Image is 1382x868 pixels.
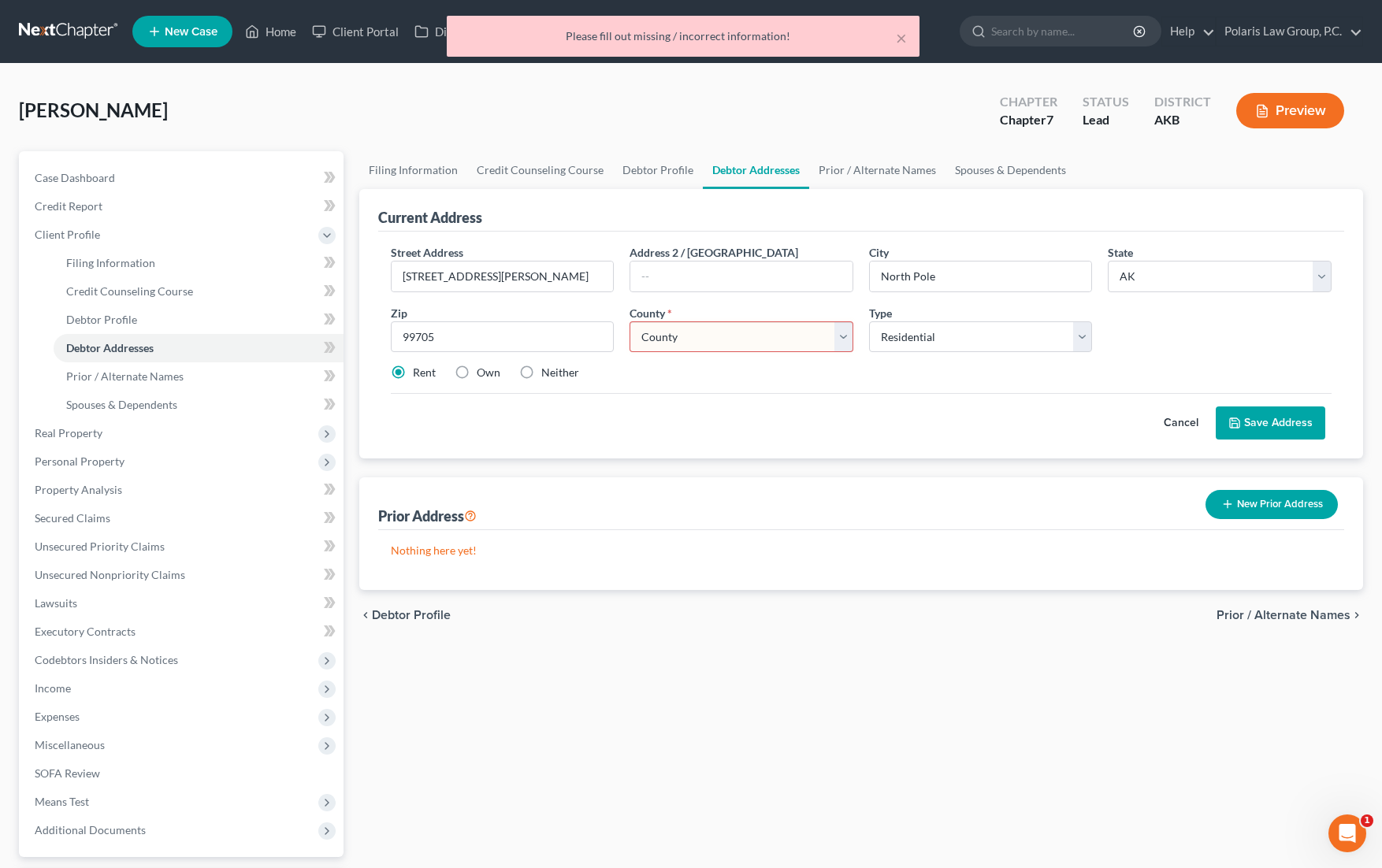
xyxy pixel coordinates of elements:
label: Type [869,305,892,321]
span: Debtor Profile [66,313,137,326]
a: Prior / Alternate Names [54,362,344,391]
span: Additional Documents [35,823,146,836]
a: SOFA Review [22,759,344,788]
div: AKB [1154,111,1211,129]
a: Lawsuits [22,589,344,618]
button: Preview [1236,93,1344,128]
div: Chapter [1000,111,1057,129]
label: Address 2 / [GEOGRAPHIC_DATA] [630,244,798,261]
span: Lawsuits [35,596,77,610]
div: District [1154,93,1211,111]
div: Lead [1083,111,1129,129]
span: Real Property [35,426,102,440]
a: Spouses & Dependents [945,151,1076,189]
span: Property Analysis [35,483,122,496]
div: Current Address [378,208,482,227]
span: SOFA Review [35,766,100,780]
a: Debtor Addresses [703,151,809,189]
button: × [896,28,907,47]
a: Debtor Addresses [54,334,344,362]
a: Debtor Profile [613,151,703,189]
span: City [869,246,889,259]
label: Neither [541,365,579,380]
span: Prior / Alternate Names [66,369,184,383]
span: Expenses [35,710,80,723]
p: Nothing here yet! [391,543,1332,558]
a: Executory Contracts [22,618,344,646]
i: chevron_right [1350,609,1363,621]
button: chevron_left Debtor Profile [359,609,451,621]
a: Debtor Profile [54,306,344,334]
input: Enter street address [392,262,614,291]
span: Case Dashboard [35,171,115,184]
a: Unsecured Nonpriority Claims [22,561,344,589]
i: chevron_left [359,609,372,621]
a: Case Dashboard [22,164,344,192]
span: Credit Report [35,199,102,213]
a: Credit Report [22,192,344,221]
button: Cancel [1146,407,1216,439]
span: Miscellaneous [35,738,105,751]
input: Enter city... [870,262,1092,291]
span: Debtor Addresses [66,341,154,354]
span: 1 [1361,814,1373,827]
span: Spouses & Dependents [66,398,177,411]
span: Secured Claims [35,511,110,525]
span: Prior / Alternate Names [1217,609,1350,621]
span: Unsecured Nonpriority Claims [35,568,185,581]
a: Filing Information [359,151,467,189]
span: Executory Contracts [35,625,136,638]
a: Unsecured Priority Claims [22,532,344,561]
span: Credit Counseling Course [66,284,193,298]
div: Chapter [1000,93,1057,111]
span: Debtor Profile [372,609,451,621]
a: Credit Counseling Course [54,277,344,306]
span: Zip [391,306,407,320]
input: XXXXX [391,321,615,353]
button: New Prior Address [1206,490,1338,519]
label: Rent [413,365,436,380]
div: Prior Address [378,506,477,525]
a: Prior / Alternate Names [809,151,945,189]
a: Secured Claims [22,504,344,532]
span: Personal Property [35,454,124,468]
span: Income [35,681,71,695]
span: Client Profile [35,228,100,241]
div: Status [1083,93,1129,111]
span: County [630,306,665,320]
div: Please fill out missing / incorrect information! [459,28,907,44]
input: -- [630,262,853,291]
span: Street Address [391,246,463,259]
a: Property Analysis [22,476,344,504]
span: [PERSON_NAME] [19,98,168,121]
a: Filing Information [54,249,344,277]
span: State [1108,246,1133,259]
span: Codebtors Insiders & Notices [35,653,178,666]
span: 7 [1046,112,1053,127]
button: Prior / Alternate Names chevron_right [1217,609,1363,621]
label: Own [477,365,500,380]
a: Credit Counseling Course [467,151,613,189]
iframe: Intercom live chat [1328,814,1366,852]
span: Unsecured Priority Claims [35,540,165,553]
button: Save Address [1216,406,1325,440]
a: Spouses & Dependents [54,391,344,419]
span: Filing Information [66,256,155,269]
span: Means Test [35,795,89,808]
